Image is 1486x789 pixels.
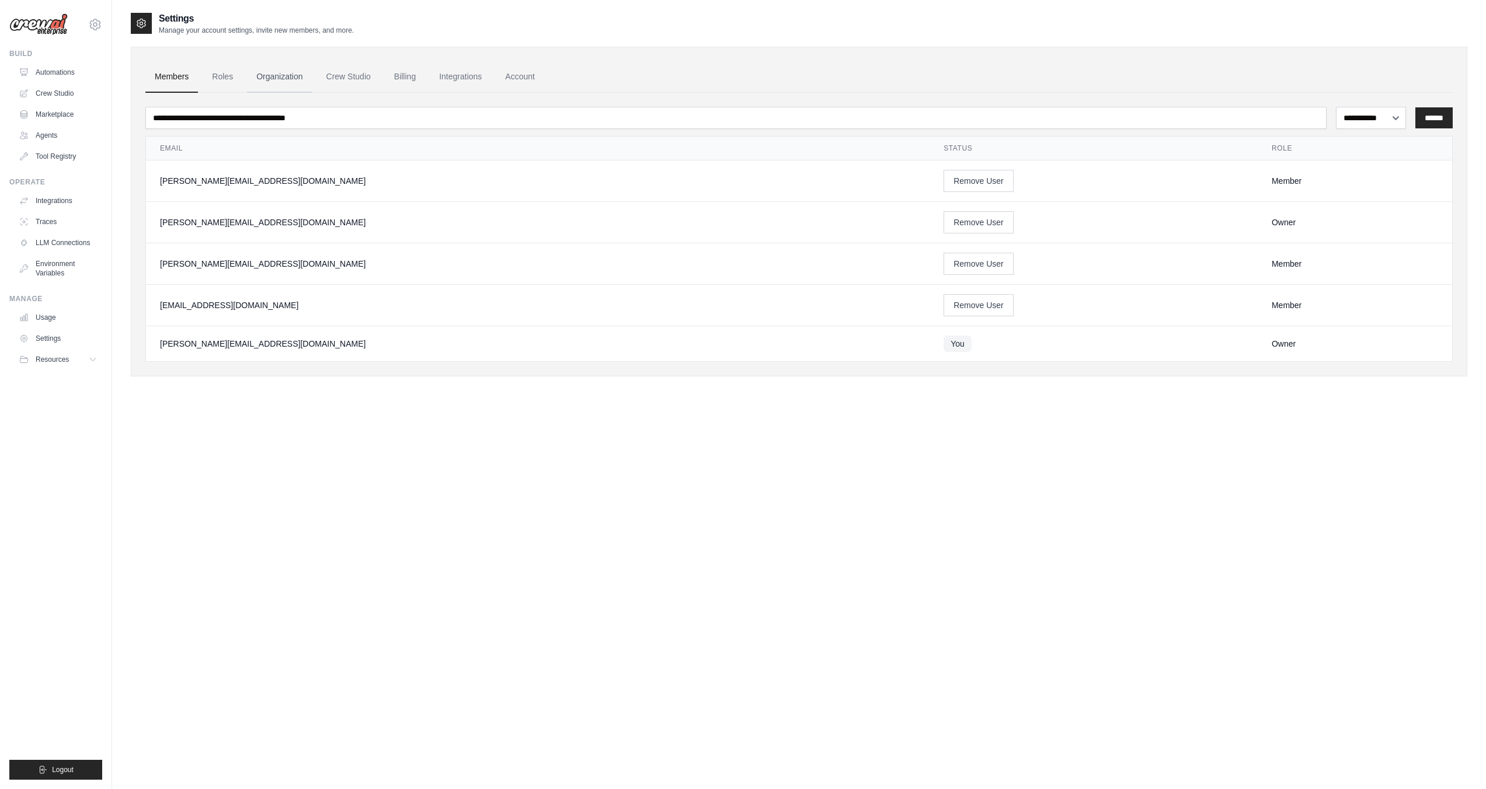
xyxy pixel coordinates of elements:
img: Logo [9,13,68,36]
div: [PERSON_NAME][EMAIL_ADDRESS][DOMAIN_NAME] [160,338,916,350]
a: Automations [14,63,102,82]
div: Owner [1272,217,1438,228]
div: [PERSON_NAME][EMAIL_ADDRESS][DOMAIN_NAME] [160,258,916,270]
button: Remove User [944,170,1014,192]
a: Usage [14,308,102,327]
a: LLM Connections [14,233,102,252]
a: Members [145,61,198,93]
a: Account [496,61,544,93]
div: [PERSON_NAME][EMAIL_ADDRESS][DOMAIN_NAME] [160,175,916,187]
a: Settings [14,329,102,348]
h2: Settings [159,12,354,26]
button: Remove User [944,253,1014,275]
a: Crew Studio [317,61,380,93]
th: Email [146,137,930,160]
span: Resources [36,355,69,364]
div: [PERSON_NAME][EMAIL_ADDRESS][DOMAIN_NAME] [160,217,916,228]
a: Billing [385,61,425,93]
div: Member [1272,258,1438,270]
a: Integrations [14,191,102,210]
button: Logout [9,760,102,780]
th: Role [1258,137,1452,160]
div: [EMAIL_ADDRESS][DOMAIN_NAME] [160,299,916,311]
a: Organization [247,61,312,93]
div: Operate [9,177,102,187]
div: Member [1272,175,1438,187]
th: Status [930,137,1258,160]
a: Crew Studio [14,84,102,103]
a: Roles [203,61,242,93]
a: Tool Registry [14,147,102,166]
a: Environment Variables [14,254,102,282]
button: Resources [14,350,102,369]
div: Manage [9,294,102,303]
div: Owner [1272,338,1438,350]
span: Logout [52,765,74,774]
div: Build [9,49,102,58]
a: Marketplace [14,105,102,124]
span: You [944,336,972,352]
button: Remove User [944,294,1014,316]
button: Remove User [944,211,1014,233]
a: Traces [14,212,102,231]
a: Agents [14,126,102,145]
p: Manage your account settings, invite new members, and more. [159,26,354,35]
div: Member [1272,299,1438,311]
a: Integrations [430,61,491,93]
